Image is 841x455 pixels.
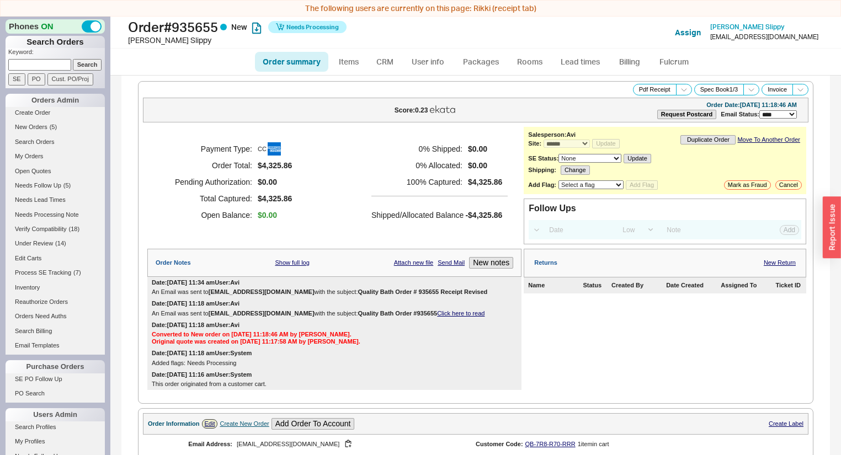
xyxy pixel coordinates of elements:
[721,111,759,117] span: Email Status:
[152,381,517,388] div: This order originated from a customer cart.
[6,311,105,322] a: Orders Need Auths
[775,180,802,190] button: Cancel
[528,131,576,138] b: Salesperson: Avi
[706,101,797,109] div: Order Date: [DATE] 11:18:46 AM
[592,139,619,148] button: Update
[8,73,25,85] input: SE
[8,48,105,59] p: Keyword:
[455,52,507,72] a: Packages
[6,136,105,148] a: Search Orders
[73,59,102,71] input: Search
[152,300,239,307] div: Date: [DATE] 11:18 am User: Avi
[611,282,664,289] div: Created By
[6,340,105,351] a: Email Templates
[268,21,347,33] button: Needs Processing
[528,140,541,147] b: Site:
[476,441,523,448] div: Customer Code:
[578,441,609,448] div: 1 item in cart
[6,325,105,337] a: Search Billing
[371,207,464,223] h5: Shipped/Allocated Balance
[394,259,434,266] a: Attach new file
[161,441,232,448] div: Email Address:
[737,136,800,143] a: Move To Another Order
[369,52,401,72] a: CRM
[469,257,513,269] button: New notes
[152,322,239,329] div: Date: [DATE] 11:18 am User: Avi
[69,226,80,232] span: ( 18 )
[15,269,71,276] span: Process SE Tracking
[724,180,771,190] button: Mark as Fraud
[694,84,744,95] button: Spec Book1/3
[358,288,487,295] b: Quality Bath Order # 935655 Receipt Revised
[780,225,799,235] button: Add
[438,259,465,266] a: Send Mail
[543,222,614,237] input: Date
[152,331,517,338] div: Converted to New order on [DATE] 11:18:46 AM by [PERSON_NAME].
[258,194,292,204] span: $4,325.86
[50,124,57,130] span: ( 5 )
[468,161,502,170] span: $0.00
[775,282,802,289] div: Ticket ID
[6,194,105,206] a: Needs Lead Times
[728,181,767,189] span: Mark as Fraud
[710,33,818,41] div: [EMAIL_ADDRESS][DOMAIN_NAME]
[258,211,277,220] span: $0.00
[6,373,105,385] a: SE PO Follow Up
[6,267,105,279] a: Process SE Tracking(7)
[525,441,576,447] a: QB-7R8-R70-RRR
[6,19,105,34] div: Phones
[680,135,736,144] button: Duplicate Order
[721,282,773,289] div: Assigned To
[528,167,556,174] b: Shipping:
[3,3,838,14] div: The following users are currently on this page:
[358,310,437,317] b: Quality Bath Order #935655
[41,20,54,32] span: ON
[6,36,105,48] h1: Search Orders
[272,418,355,430] button: Add Order To Account
[28,73,45,85] input: PO
[6,296,105,308] a: Reauthorize Orders
[651,52,696,72] a: Fulcrum
[762,84,793,95] button: Invoice
[6,165,105,177] a: Open Quotes
[6,421,105,433] a: Search Profiles
[6,360,105,373] div: Purchase Orders
[534,259,557,266] div: Returns
[209,288,315,295] b: [EMAIL_ADDRESS][DOMAIN_NAME]
[764,259,796,266] a: New Return
[220,420,269,427] div: Create New Order
[15,226,67,232] span: Verify Compatibility
[237,439,458,449] div: [EMAIL_ADDRESS][DOMAIN_NAME]
[152,279,239,286] div: Date: [DATE] 11:34 am User: Avi
[47,73,93,85] input: Cust. PO/Proj
[561,165,590,175] button: Change
[6,282,105,293] a: Inventory
[6,107,105,119] a: Create Order
[675,27,701,38] button: Assign
[63,182,71,189] span: ( 5 )
[509,52,550,72] a: Rooms
[403,52,453,72] a: User info
[371,174,462,190] h5: 100 % Captured:
[468,144,502,154] span: $0.00
[152,338,517,345] div: Original quote was created on [DATE] 11:17:58 AM by [PERSON_NAME].
[768,86,787,93] span: Invoice
[6,436,105,447] a: My Profiles
[55,240,66,247] span: ( 14 )
[639,86,670,93] span: Pdf Receipt
[769,420,803,427] a: Create Label
[161,174,252,190] h5: Pending Authorization:
[15,240,53,247] span: Under Review
[528,282,581,289] div: Name
[779,181,798,189] span: Cancel
[331,52,366,72] a: Items
[371,157,462,174] h5: 0 % Allocated:
[6,151,105,162] a: My Orders
[161,207,252,223] h5: Open Balance:
[152,371,252,378] div: Date: [DATE] 11:16 am User: System
[583,282,609,289] div: Status
[6,180,105,191] a: Needs Follow Up(5)
[529,204,576,213] div: Follow Ups
[626,180,658,190] button: Add Flag
[152,288,517,296] div: An Email was sent to with the subject:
